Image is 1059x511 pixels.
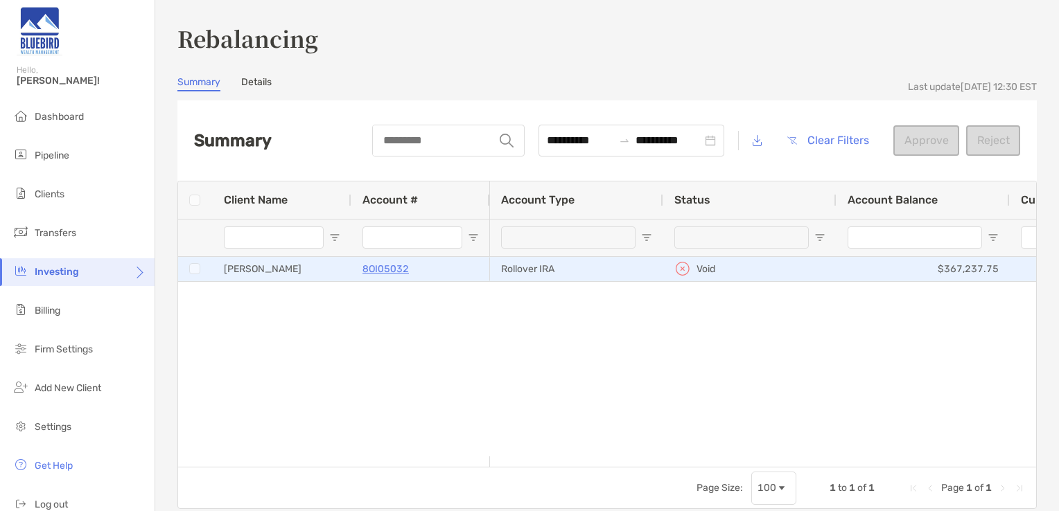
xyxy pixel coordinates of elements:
span: Status [674,193,710,206]
span: Add New Client [35,382,101,394]
img: get-help icon [12,456,29,473]
span: Pipeline [35,150,69,161]
span: Billing [35,305,60,316]
span: Account Type [501,193,575,206]
span: [PERSON_NAME]! [17,75,146,87]
span: to [619,135,630,146]
button: Open Filter Menu [468,232,479,243]
h3: Rebalancing [177,22,1037,54]
img: firm-settings icon [12,340,29,357]
a: 8OI05032 [362,260,409,278]
span: 1 [830,482,836,494]
span: 1 [868,482,875,494]
div: Next Page [997,483,1008,494]
img: billing icon [12,301,29,318]
span: 1 [849,482,855,494]
span: Transfers [35,227,76,239]
span: Client Name [224,193,288,206]
a: Details [241,76,272,91]
span: Log out [35,499,68,510]
img: input icon [500,134,514,147]
button: Open Filter Menu [988,232,999,243]
span: Account Balance [848,193,938,206]
span: Account # [362,193,418,206]
img: button icon [787,136,797,145]
img: icon status [674,260,691,277]
button: Open Filter Menu [641,232,652,243]
span: 1 [966,482,972,494]
span: Settings [35,421,71,433]
div: Previous Page [925,483,936,494]
button: Open Filter Menu [814,232,825,243]
div: Last Page [1014,483,1025,494]
div: [PERSON_NAME] [213,257,351,281]
img: add_new_client icon [12,379,29,395]
span: Get Help [35,460,73,472]
button: Open Filter Menu [329,232,340,243]
span: 1 [986,482,992,494]
div: $367,237.75 [837,257,1010,281]
span: Investing [35,266,79,278]
span: to [838,482,847,494]
img: investing icon [12,262,29,279]
div: 100 [758,482,776,494]
img: transfers icon [12,224,29,240]
div: First Page [908,483,919,494]
p: Void [697,260,715,278]
span: Clients [35,188,64,200]
span: swap-right [619,135,630,146]
img: clients icon [12,185,29,201]
img: dashboard icon [12,107,29,124]
input: Account Balance Filter Input [848,226,982,249]
span: of [857,482,866,494]
a: Summary [177,76,220,91]
button: Clear Filters [776,125,879,156]
h2: Summary [194,131,272,150]
img: settings icon [12,418,29,434]
div: Page Size: [697,482,743,494]
img: pipeline icon [12,146,29,163]
input: Client Name Filter Input [224,226,324,249]
img: Zoe Logo [17,6,62,55]
span: Page [941,482,964,494]
div: Rollover IRA [490,257,663,281]
span: Firm Settings [35,343,93,355]
div: Page Size [751,472,796,505]
input: Account # Filter Input [362,226,462,249]
span: Dashboard [35,111,84,123]
span: of [974,482,983,494]
div: Last update [DATE] 12:30 EST [908,81,1037,93]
